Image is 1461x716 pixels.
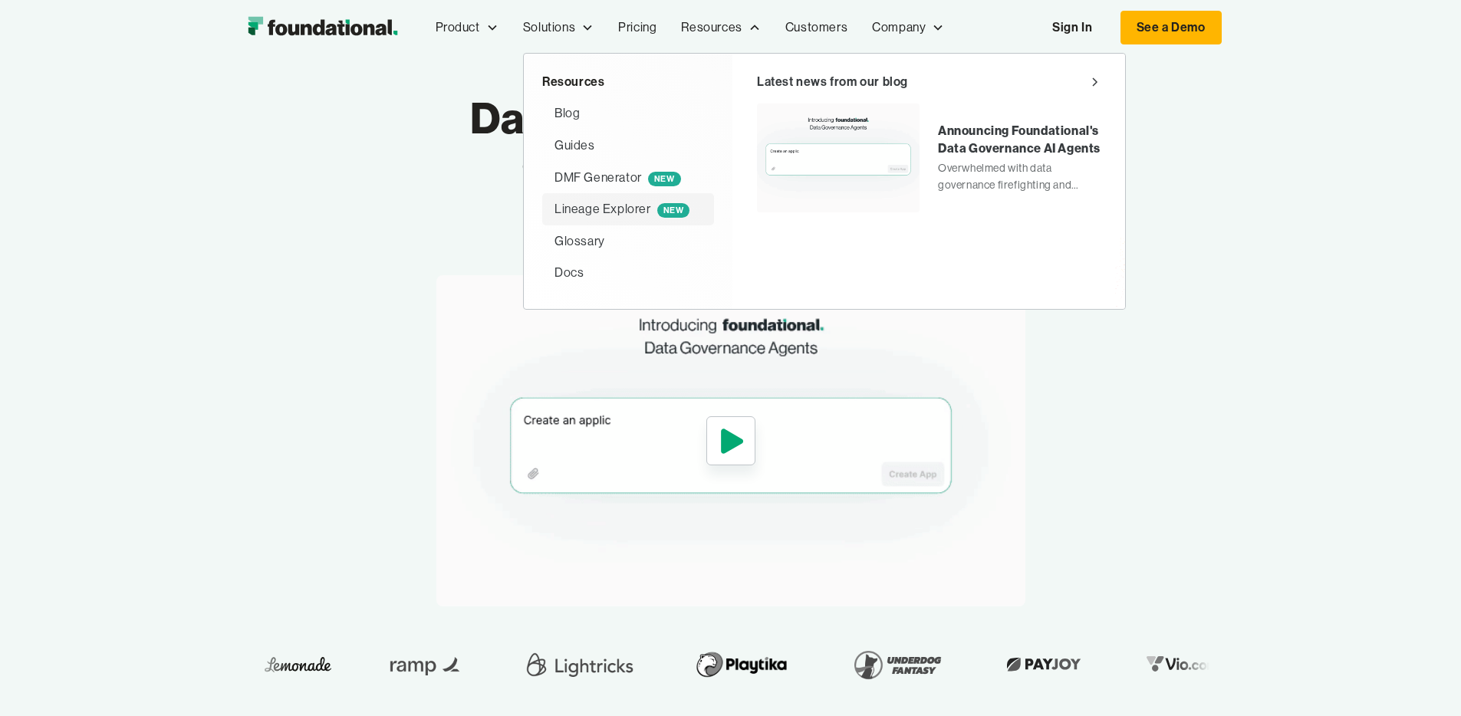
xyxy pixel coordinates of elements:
[338,92,1124,143] h1: Data Governance Meets AI
[554,136,595,156] div: Guides
[542,193,714,225] a: Lineage ExplorerNEW
[240,12,405,43] img: Foundational Logo
[681,18,742,38] div: Resources
[240,12,405,43] a: home
[1120,11,1222,44] a: See a Demo
[542,130,714,162] a: Guides
[757,103,1101,212] a: Announcing Foundational's Data Governance AI AgentsOverwhelmed with data governance firefighting ...
[554,263,584,283] div: Docs
[872,18,926,38] div: Company
[354,643,446,686] img: Ramp
[657,203,690,218] span: NEW
[436,275,1025,606] a: open lightbox
[554,199,689,219] div: Lineage Explorer
[436,275,1025,606] img: Create governance solutions with metadata-enabled agents
[820,643,924,686] img: Underdog Fantasy
[1113,652,1202,676] img: Vio.com
[860,2,956,53] div: Company
[757,72,1101,92] a: Latest news from our blog
[542,257,714,289] a: Docs
[542,97,714,130] a: Blog
[338,156,1124,180] p: Create governance solutions with metadata-enabled agents.
[542,225,714,258] a: Glossary
[1185,538,1461,716] div: Widget de chat
[938,159,1101,194] div: Overwhelmed with data governance firefighting and never-ending struggles with a long list of requ...
[669,2,772,53] div: Resources
[757,72,908,92] div: Latest news from our blog
[495,643,612,686] img: Lightricks
[648,172,681,186] span: NEW
[554,232,605,251] div: Glossary
[938,122,1101,156] div: Announcing Foundational's Data Governance AI Agents
[239,652,305,676] img: Lemonade
[973,652,1064,676] img: Payjoy
[1037,11,1107,44] a: Sign In
[423,2,511,53] div: Product
[511,2,606,53] div: Solutions
[554,168,681,188] div: DMF Generator
[436,18,480,38] div: Product
[773,2,860,53] a: Customers
[542,72,714,92] div: Resources
[1185,538,1461,716] iframe: Chat Widget
[554,103,580,123] div: Blog
[542,162,714,194] a: DMF GeneratorNEW
[661,643,771,686] img: Playtika
[606,2,669,53] a: Pricing
[523,18,575,38] div: Solutions
[523,53,1126,310] nav: Resources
